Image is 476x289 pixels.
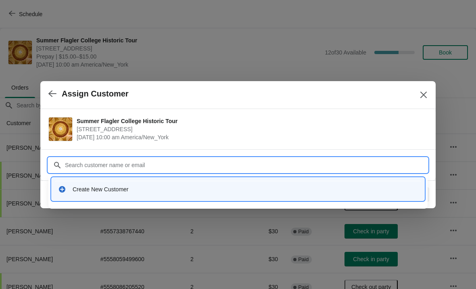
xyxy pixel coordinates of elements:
[62,89,129,98] h2: Assign Customer
[73,185,418,193] div: Create New Customer
[77,117,424,125] span: Summer Flagler College Historic Tour
[65,158,428,172] input: Search customer name or email
[77,133,424,141] span: [DATE] 10:00 am America/New_York
[77,125,424,133] span: [STREET_ADDRESS]
[49,117,72,141] img: Summer Flagler College Historic Tour | 74 King Street, St. Augustine, FL, USA | September 9 | 10:...
[416,88,431,102] button: Close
